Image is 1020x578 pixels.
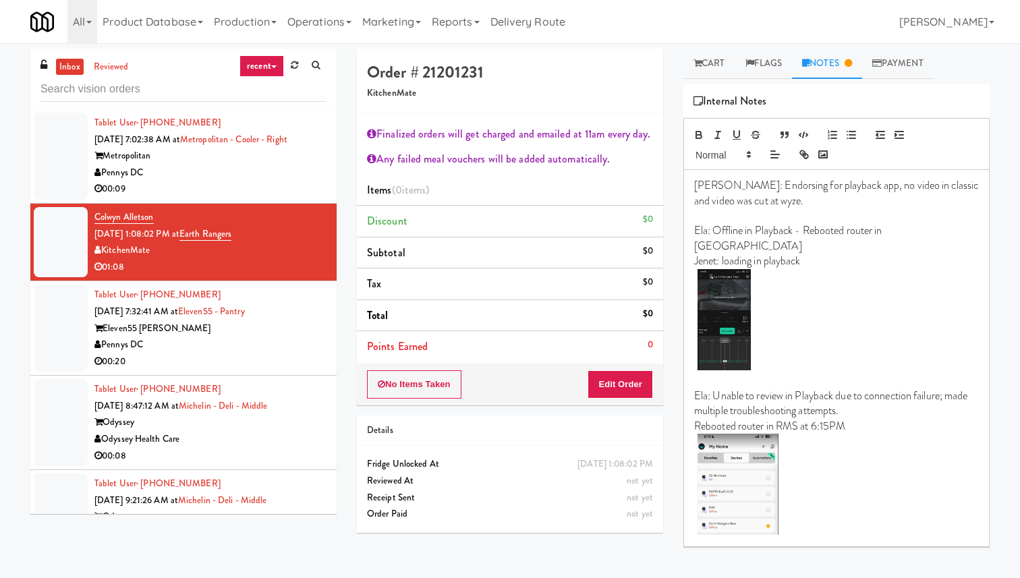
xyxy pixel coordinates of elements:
[367,182,429,198] span: Items
[94,116,221,129] a: Tablet User· [PHONE_NUMBER]
[136,382,221,395] span: · [PHONE_NUMBER]
[367,88,653,98] h5: KitchenMate
[30,204,337,281] li: Colwyn Alletson[DATE] 1:08:02 PM atEarth RangersKitchenMate01:08
[94,353,327,370] div: 00:20
[367,63,653,81] h4: Order # 21201231
[367,308,389,323] span: Total
[178,494,266,507] a: Michelin - Deli - Middle
[588,370,653,399] button: Edit Order
[367,506,653,523] div: Order Paid
[698,269,751,370] img: uMh9cuooMQkAAAAASUVORK5CYII=
[178,305,245,318] a: Eleven55 - Pantry
[694,223,979,254] p: Ela: Offline in Playback - Rebooted router in [GEOGRAPHIC_DATA]
[94,448,327,465] div: 00:08
[94,259,327,276] div: 01:08
[94,148,327,165] div: Metropolitan
[239,55,284,77] a: recent
[577,456,653,473] div: [DATE] 1:08:02 PM
[30,470,337,565] li: Tablet User· [PHONE_NUMBER][DATE] 9:21:26 AM atMichelin - Deli - MiddleOdysseyOdyssey Health Care...
[735,49,793,79] a: Flags
[94,414,327,431] div: Odyssey
[627,491,653,504] span: not yet
[792,49,862,79] a: Notes
[643,274,653,291] div: $0
[694,419,979,434] p: Rebooted router in RMS at 6:15PM
[179,227,231,241] a: Earth Rangers
[698,434,778,535] img: w+VVT7v6f6byQAAAABJRU5ErkJggg==
[94,242,327,259] div: KitchenMate
[94,181,327,198] div: 00:09
[367,124,653,144] div: Finalized orders will get charged and emailed at 11am every day.
[367,490,653,507] div: Receipt Sent
[94,382,221,395] a: Tablet User· [PHONE_NUMBER]
[94,165,327,181] div: Pennys DC
[56,59,84,76] a: inbox
[367,213,407,229] span: Discount
[367,422,653,439] div: Details
[683,49,735,79] a: Cart
[94,431,327,448] div: Odyssey Health Care
[367,245,405,260] span: Subtotal
[30,376,337,470] li: Tablet User· [PHONE_NUMBER][DATE] 8:47:12 AM atMichelin - Deli - MiddleOdysseyOdyssey Health Care...
[30,281,337,376] li: Tablet User· [PHONE_NUMBER][DATE] 7:32:41 AM atEleven55 - PantryEleven55 [PERSON_NAME]Pennys DC00:20
[94,210,154,224] a: Colwyn Alletson
[94,337,327,353] div: Pennys DC
[179,399,267,412] a: Michelin - Deli - Middle
[180,133,287,146] a: Metropolitan - Cooler - Right
[367,339,428,354] span: Points Earned
[694,178,979,208] p: [PERSON_NAME]: Endorsing for playback app, no video in classic and video was cut at wyze.
[693,91,767,111] span: Internal Notes
[402,182,426,198] ng-pluralize: items
[136,116,221,129] span: · [PHONE_NUMBER]
[136,477,221,490] span: · [PHONE_NUMBER]
[94,399,179,412] span: [DATE] 8:47:12 AM at
[30,109,337,204] li: Tablet User· [PHONE_NUMBER][DATE] 7:02:38 AM atMetropolitan - Cooler - RightMetropolitanPennys DC...
[627,474,653,487] span: not yet
[94,494,178,507] span: [DATE] 9:21:26 AM at
[90,59,132,76] a: reviewed
[40,77,327,102] input: Search vision orders
[94,288,221,301] a: Tablet User· [PHONE_NUMBER]
[94,227,179,240] span: [DATE] 1:08:02 PM at
[367,456,653,473] div: Fridge Unlocked At
[94,477,221,490] a: Tablet User· [PHONE_NUMBER]
[643,211,653,228] div: $0
[694,254,979,268] p: Jenet: loading in playback
[367,276,381,291] span: Tax
[30,10,54,34] img: Micromart
[94,509,327,525] div: Odyssey
[862,49,934,79] a: Payment
[392,182,430,198] span: (0 )
[367,370,461,399] button: No Items Taken
[367,149,653,169] div: Any failed meal vouchers will be added automatically.
[643,306,653,322] div: $0
[643,243,653,260] div: $0
[94,133,180,146] span: [DATE] 7:02:38 AM at
[136,288,221,301] span: · [PHONE_NUMBER]
[648,337,653,353] div: 0
[627,507,653,520] span: not yet
[367,473,653,490] div: Reviewed At
[94,320,327,337] div: Eleven55 [PERSON_NAME]
[694,388,979,419] p: Ela: Unable to review in Playback due to connection failure; made multiple troubleshooting attempts.
[94,305,178,318] span: [DATE] 7:32:41 AM at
